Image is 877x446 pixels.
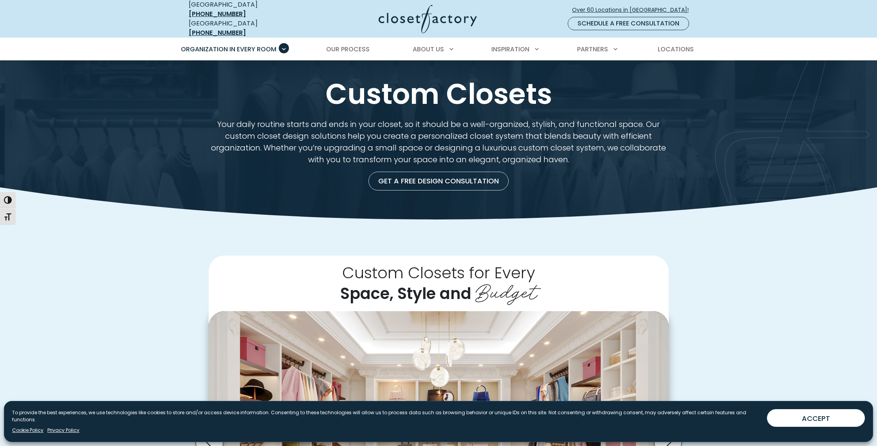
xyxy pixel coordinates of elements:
span: Custom Closets for Every [342,262,535,284]
img: Closet Factory Logo [379,5,477,33]
span: Our Process [326,45,370,54]
div: [GEOGRAPHIC_DATA] [189,19,302,38]
button: ACCEPT [767,409,865,427]
span: Space, Style and [340,283,471,305]
span: Budget [475,274,537,306]
a: Privacy Policy [47,427,79,434]
span: Inspiration [491,45,529,54]
span: Over 60 Locations in [GEOGRAPHIC_DATA]! [572,6,695,14]
a: Cookie Policy [12,427,43,434]
span: Organization in Every Room [181,45,276,54]
p: To provide the best experiences, we use technologies like cookies to store and/or access device i... [12,409,761,423]
p: Your daily routine starts and ends in your closet, so it should be a well-organized, stylish, and... [209,118,669,165]
nav: Primary Menu [175,38,702,60]
a: Get a Free Design Consultation [368,172,509,190]
a: [PHONE_NUMBER] [189,9,246,18]
a: Over 60 Locations in [GEOGRAPHIC_DATA]! [572,3,695,17]
h1: Custom Closets [187,79,690,109]
a: Schedule a Free Consultation [568,17,689,30]
span: Partners [577,45,608,54]
span: Locations [658,45,694,54]
span: About Us [413,45,444,54]
a: [PHONE_NUMBER] [189,28,246,37]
